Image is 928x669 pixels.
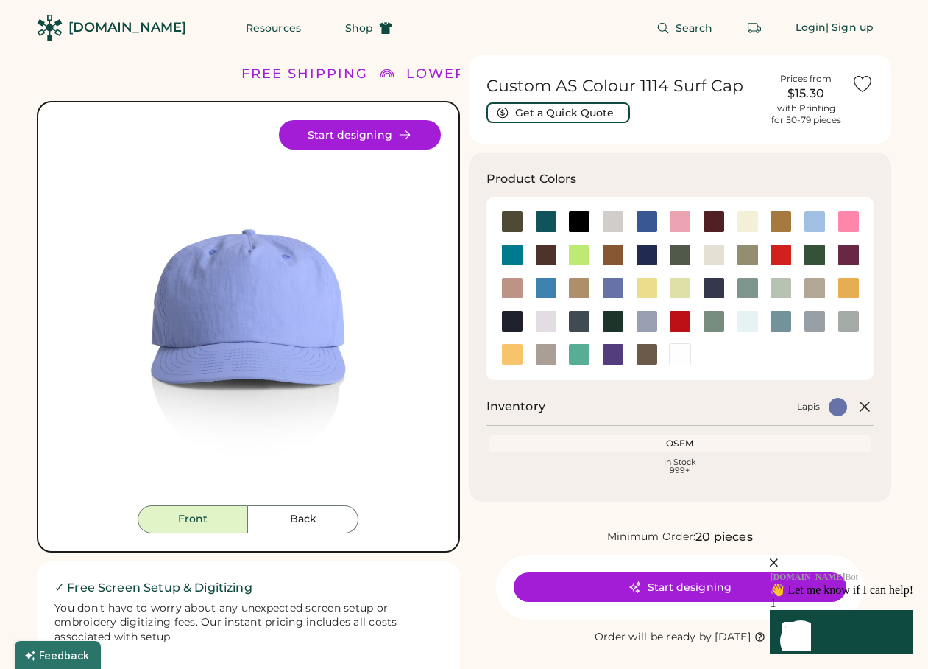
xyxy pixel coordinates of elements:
div: You don't have to worry about any unexpected screen setup or embroidery digitizing fees. Our inst... [54,601,442,645]
div: Prices from [780,73,832,85]
div: | Sign up [826,21,874,35]
h2: ✓ Free Screen Setup & Digitizing [54,579,442,597]
div: Lapis [797,401,820,413]
div: LOWER 48 STATES [406,64,555,84]
span: Shop [345,23,373,33]
div: FREE SHIPPING [241,64,368,84]
button: Search [639,13,731,43]
div: Order will be ready by [595,630,712,645]
div: Login [796,21,826,35]
div: In Stock 999+ [492,458,868,474]
iframe: Front Chat [681,480,924,666]
h2: Inventory [486,398,545,416]
button: Retrieve an order [740,13,769,43]
button: Resources [228,13,319,43]
div: OSFM [492,438,868,449]
div: [DOMAIN_NAME] [68,18,186,37]
div: 1114 Style Image [56,120,441,505]
button: Front [138,505,248,533]
div: $15.30 [769,85,843,102]
button: Start designing [514,572,846,602]
span: Search [676,23,713,33]
div: Minimum Order: [607,530,696,544]
img: Rendered Logo - Screens [37,15,63,41]
div: with Printing for 50-79 pieces [771,102,841,126]
button: Get a Quick Quote [486,102,630,123]
button: Back [248,505,358,533]
h1: Custom AS Colour 1114 Surf Cap [486,76,761,97]
h3: Product Colors [486,170,577,188]
button: Start designing [279,120,441,150]
img: 1114 - Lapis Front Image [56,120,441,505]
button: Shop [327,13,410,43]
